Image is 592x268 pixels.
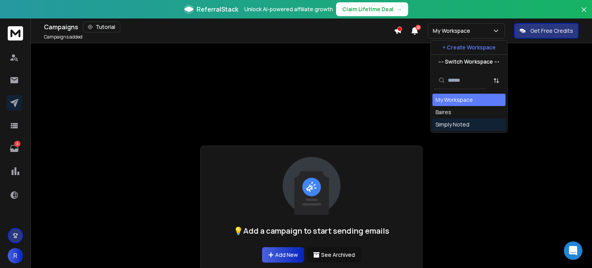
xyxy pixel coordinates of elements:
[436,96,473,104] div: My Workspace
[438,58,499,66] p: --- Switch Workspace ---
[234,226,389,236] h1: 💡Add a campaign to start sending emails
[514,23,579,39] button: Get Free Credits
[442,44,496,51] p: + Create Workspace
[530,27,573,35] p: Get Free Credits
[8,248,23,263] button: R
[307,247,361,263] button: See Archived
[415,25,421,30] span: 22
[83,22,120,32] button: Tutorial
[436,108,451,116] div: Baires
[14,141,20,147] p: 2
[433,27,473,35] p: My Workspace
[197,5,238,14] span: ReferralStack
[489,73,504,88] button: Sort by Sort A-Z
[436,121,469,128] div: Simply Noted
[7,141,22,156] a: 2
[244,5,333,13] p: Unlock AI-powered affiliate growth
[431,40,507,54] button: + Create Workspace
[44,34,82,40] p: Campaigns added
[336,2,408,16] button: Claim Lifetime Deal→
[579,5,589,23] button: Close banner
[397,5,402,13] span: →
[564,241,582,260] div: Open Intercom Messenger
[262,247,304,263] a: Add New
[44,22,394,32] div: Campaigns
